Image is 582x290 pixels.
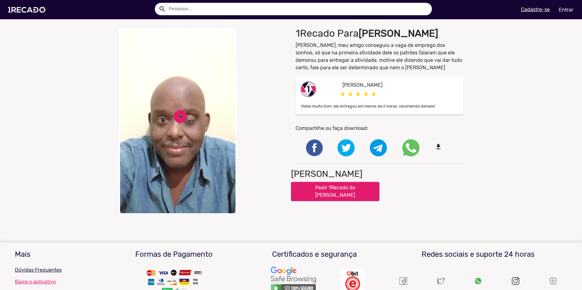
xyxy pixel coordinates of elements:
h3: Mais [15,250,99,259]
img: Um recado,1Recado,1 recado,vídeo de famosos,site para pagar famosos,vídeos e lives exclusivas de ... [400,277,407,285]
p: Dúvidas Frequentes [15,266,99,274]
img: Compartilhe no facebook [305,138,324,157]
h3: Redes sociais e suporte 24 horas [389,250,567,259]
h2: [PERSON_NAME] [291,168,362,179]
i: Share on Telegram [370,144,387,150]
p: [PERSON_NAME] [342,81,459,89]
a: play_circle_filled [172,109,188,124]
img: Um recado,1Recado,1 recado,vídeo de famosos,site para pagar famosos,vídeos e lives exclusivas de ... [474,277,482,285]
p: Compartilhe ou faça download: [296,125,463,132]
u: Cadastre-se [521,7,550,12]
h3: Certificados e segurança [249,250,380,259]
mat-icon: Example home icon [159,5,166,13]
img: Um recado,1Recado,1 recado,vídeo de famosos,site para pagar famosos,vídeos e lives exclusivas de ... [549,277,557,285]
img: instagram.svg [512,277,519,285]
img: Compartilhe no twitter [338,139,355,156]
button: Pedir 1Recado de [PERSON_NAME] [291,182,379,201]
img: Compartilhe no telegram [370,139,387,156]
b: [PERSON_NAME] [359,27,438,39]
i: Share on Twitter [338,144,355,150]
a: Entrar [555,4,577,15]
small: Video muito bom, ele entregou em menos de 6 horas, recomendo demais! [301,104,435,108]
p: [PERSON_NAME], meu amigo conseguiu a vaga de emprego dos sonhos, só que na primeira atividade del... [296,42,463,71]
button: Example home icon [156,3,167,14]
video: Your browser does not support HTML5 video. [119,28,237,214]
img: twitter.svg [437,277,445,285]
input: Pesquisar... [164,3,432,15]
a: Baixe o aplicativo [15,279,99,285]
img: Compartilhe no whatsapp [402,139,419,156]
img: share-1recado.png [301,81,316,97]
i: Share on WhatsApp [402,144,419,150]
i: Share on Facebook [305,144,324,150]
mat-icon: file_download [435,143,452,150]
h1: 1Recado Para [296,27,463,39]
h3: Formas de Pagamento [109,250,240,259]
